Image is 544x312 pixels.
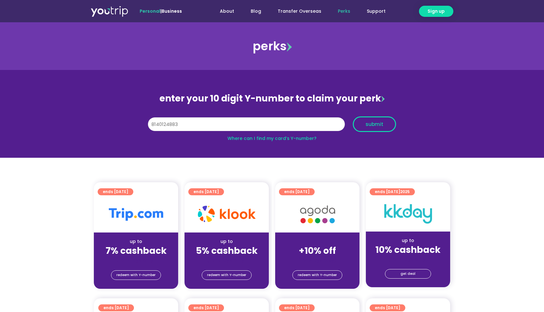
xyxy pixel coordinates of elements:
strong: 10% cashback [375,244,441,256]
form: Y Number [148,116,396,137]
a: ends [DATE] [279,188,315,195]
div: (for stays only) [371,256,445,262]
a: Business [162,8,182,14]
a: Where can I find my card’s Y-number? [227,135,317,142]
a: Perks [330,5,359,17]
div: (for stays only) [190,257,264,263]
span: ends [DATE] [193,188,219,195]
span: ends [DATE] [193,304,219,311]
strong: 5% cashback [196,245,258,257]
div: enter your 10 digit Y-number to claim your perk [145,90,399,107]
nav: Menu [199,5,394,17]
span: get deal [401,269,415,278]
strong: 7% cashback [106,245,167,257]
a: About [212,5,242,17]
a: redeem with Y-number [111,270,161,280]
a: ends [DATE] [188,304,224,311]
a: ends [DATE] [188,188,224,195]
div: (for stays only) [280,257,354,263]
div: up to [190,238,264,245]
button: submit [353,116,396,132]
a: redeem with Y-number [292,270,342,280]
a: Sign up [419,6,453,17]
div: up to [371,237,445,244]
span: ends [DATE] [375,304,400,311]
span: ends [DATE] [103,304,129,311]
div: up to [99,238,173,245]
span: ends [DATE] [284,304,310,311]
span: redeem with Y-number [207,271,246,280]
span: redeem with Y-number [298,271,337,280]
a: Support [359,5,394,17]
span: ends [DATE] [284,188,310,195]
input: 10 digit Y-number (e.g. 8123456789) [148,117,345,131]
a: ends [DATE] [98,304,134,311]
a: ends [DATE] [98,188,133,195]
strong: +10% off [299,245,336,257]
a: ends [DATE] [279,304,315,311]
div: (for stays only) [99,257,173,263]
span: ends [DATE] [375,188,410,195]
span: | [140,8,182,14]
a: ends [DATE] [370,304,405,311]
span: redeem with Y-number [116,271,156,280]
a: Transfer Overseas [269,5,330,17]
a: ends [DATE]2025 [370,188,415,195]
span: submit [366,122,383,127]
span: up to [311,238,323,245]
a: redeem with Y-number [202,270,252,280]
a: Blog [242,5,269,17]
span: Personal [140,8,160,14]
span: 2025 [400,189,410,194]
span: Sign up [428,8,445,15]
a: get deal [385,269,431,279]
span: ends [DATE] [103,188,128,195]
